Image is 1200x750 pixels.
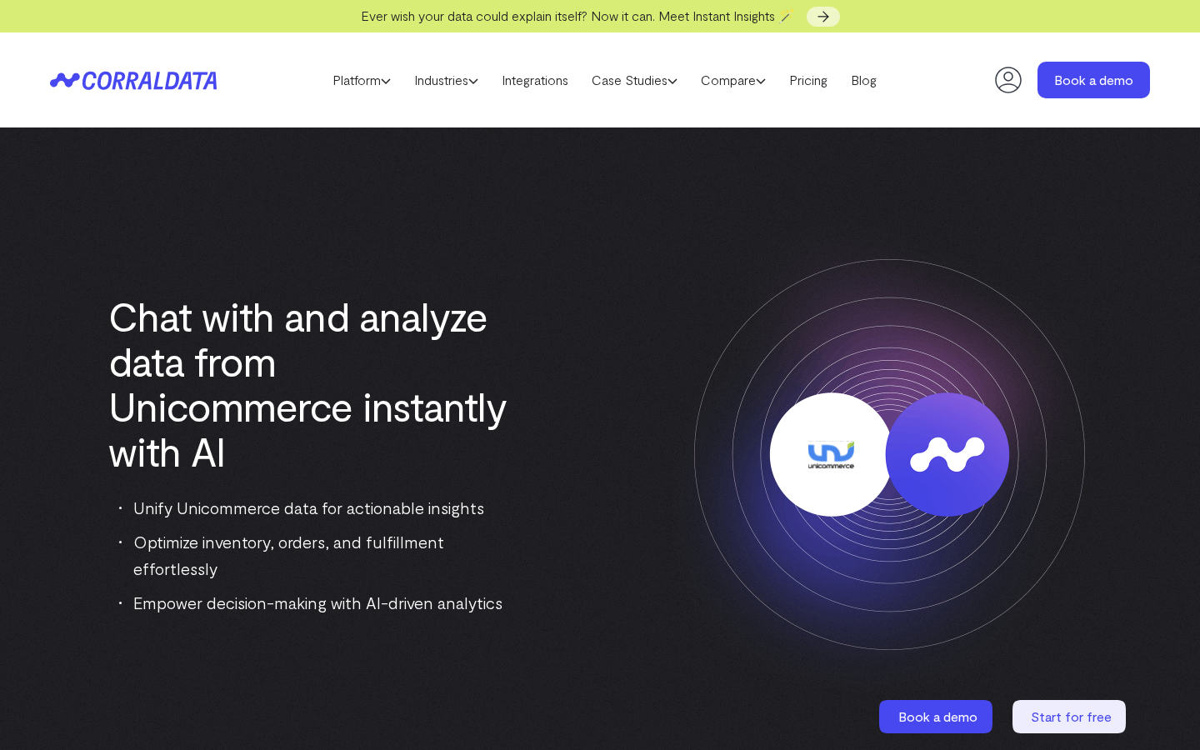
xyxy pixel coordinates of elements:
[689,67,777,92] a: Compare
[879,700,996,733] a: Book a demo
[119,589,512,616] li: Empower decision-making with AI-driven analytics
[1037,62,1150,98] a: Book a demo
[119,528,512,582] li: Optimize inventory, orders, and fulfillment effortlessly
[839,67,888,92] a: Blog
[402,67,490,92] a: Industries
[1031,708,1112,724] span: Start for free
[1012,700,1129,733] a: Start for free
[119,494,512,521] li: Unify Unicommerce data for actionable insights
[898,708,977,724] span: Book a demo
[777,67,839,92] a: Pricing
[490,67,580,92] a: Integrations
[108,293,512,473] h1: Chat with and analyze data from Unicommerce instantly with AI
[321,67,402,92] a: Platform
[580,67,689,92] a: Case Studies
[361,7,795,23] span: Ever wish your data could explain itself? Now it can. Meet Instant Insights 🪄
